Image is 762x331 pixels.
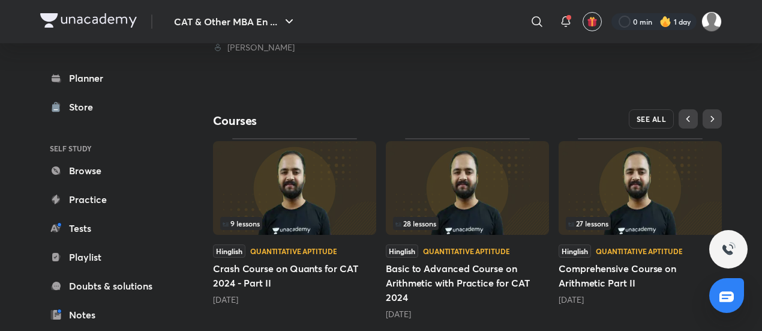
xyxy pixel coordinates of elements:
[167,10,304,34] button: CAT & Other MBA En ...
[213,113,467,129] h4: Courses
[637,115,667,123] span: SEE ALL
[40,13,137,31] a: Company Logo
[386,141,549,235] img: Thumbnail
[386,261,549,305] h5: Basic to Advanced Course on Arithmetic with Practice for CAT 2024
[213,41,376,53] div: Lokesh Sharma
[40,13,137,28] img: Company Logo
[220,217,369,230] div: infocontainer
[423,247,509,255] div: Quantitative Aptitude
[250,247,337,255] div: Quantitative Aptitude
[40,66,179,90] a: Planner
[386,308,549,320] div: 1 year ago
[393,217,542,230] div: infocontainer
[213,244,245,258] span: Hinglish
[566,217,715,230] div: infocontainer
[566,217,715,230] div: left
[559,261,722,290] h5: Comprehensive Course on Arithmetic Part II
[40,95,179,119] a: Store
[568,220,608,227] span: 27 lessons
[213,138,376,305] div: Crash Course on Quants for CAT 2024 - Part II
[629,109,674,129] button: SEE ALL
[587,16,598,27] img: avatar
[721,242,736,257] img: ttu
[559,138,722,305] div: Comprehensive Course on Arithmetic Part II
[701,11,722,32] img: Avinash Tibrewal
[596,247,682,255] div: Quantitative Aptitude
[659,16,671,28] img: streak
[386,138,549,320] div: Basic to Advanced Course on Arithmetic with Practice for CAT 2024
[223,220,260,227] span: 9 lessons
[213,261,376,290] h5: Crash Course on Quants for CAT 2024 - Part II
[393,217,542,230] div: left
[559,141,722,235] img: Thumbnail
[213,141,376,235] img: Thumbnail
[566,217,715,230] div: infosection
[386,244,418,258] span: Hinglish
[40,187,179,211] a: Practice
[40,159,179,183] a: Browse
[393,217,542,230] div: infosection
[559,244,591,258] span: Hinglish
[395,220,436,227] span: 28 lessons
[213,294,376,306] div: 11 months ago
[583,12,602,31] button: avatar
[220,217,369,230] div: left
[40,245,179,269] a: Playlist
[220,217,369,230] div: infosection
[40,274,179,298] a: Doubts & solutions
[40,216,179,240] a: Tests
[40,303,179,327] a: Notes
[559,294,722,306] div: 1 year ago
[40,138,179,159] h6: SELF STUDY
[69,100,100,114] div: Store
